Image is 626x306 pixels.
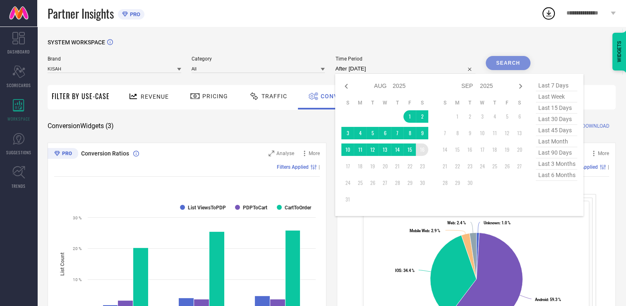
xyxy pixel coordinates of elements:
td: Sat Aug 09 2025 [416,127,428,139]
span: last week [536,91,577,102]
span: Conversion [321,93,361,100]
td: Sat Sep 13 2025 [513,127,525,139]
td: Tue Sep 09 2025 [463,127,476,139]
span: More [598,151,609,156]
td: Mon Aug 11 2025 [354,143,366,156]
td: Mon Aug 04 2025 [354,127,366,139]
td: Thu Sep 11 2025 [488,127,501,139]
text: CartToOrder [285,205,312,211]
span: Revenue [141,93,169,100]
div: Open download list [541,6,556,21]
td: Fri Aug 01 2025 [403,110,416,123]
td: Sat Aug 23 2025 [416,160,428,172]
span: SUGGESTIONS [6,149,31,155]
td: Sun Aug 10 2025 [341,143,354,156]
td: Sun Sep 07 2025 [439,127,451,139]
span: last 15 days [536,102,577,114]
text: 10 % [73,277,82,282]
tspan: Web [447,221,455,225]
td: Tue Sep 30 2025 [463,177,476,189]
span: Brand [48,56,181,62]
td: Fri Aug 08 2025 [403,127,416,139]
div: Next month [516,81,525,91]
span: Category [192,56,325,62]
tspan: Android [535,297,548,302]
td: Sun Aug 31 2025 [341,193,354,206]
td: Tue Sep 23 2025 [463,160,476,172]
td: Thu Aug 21 2025 [391,160,403,172]
td: Sun Sep 14 2025 [439,143,451,156]
td: Fri Sep 19 2025 [501,143,513,156]
span: PRO [128,11,140,17]
td: Sun Aug 17 2025 [341,160,354,172]
td: Tue Sep 02 2025 [463,110,476,123]
td: Mon Aug 25 2025 [354,177,366,189]
th: Wednesday [379,100,391,106]
td: Fri Sep 05 2025 [501,110,513,123]
text: : 59.3 % [535,297,561,302]
span: WORKSPACE [7,116,30,122]
td: Mon Sep 08 2025 [451,127,463,139]
th: Saturday [513,100,525,106]
td: Sun Aug 24 2025 [341,177,354,189]
span: last 30 days [536,114,577,125]
span: last 6 months [536,170,577,181]
span: last 3 months [536,158,577,170]
td: Wed Sep 17 2025 [476,143,488,156]
th: Tuesday [463,100,476,106]
text: : 2.9 % [410,228,440,233]
span: Time Period [335,56,475,62]
svg: Zoom [269,151,274,156]
text: 20 % [73,246,82,251]
th: Tuesday [366,100,379,106]
span: SYSTEM WORKSPACE [48,39,105,46]
td: Fri Aug 15 2025 [403,143,416,156]
td: Tue Aug 26 2025 [366,177,379,189]
td: Sat Aug 30 2025 [416,177,428,189]
td: Mon Sep 22 2025 [451,160,463,172]
td: Wed Aug 27 2025 [379,177,391,189]
span: last 90 days [536,147,577,158]
td: Wed Aug 06 2025 [379,127,391,139]
td: Fri Aug 22 2025 [403,160,416,172]
span: DASHBOARD [7,49,30,55]
th: Sunday [439,100,451,106]
span: DOWNLOAD [582,122,609,130]
td: Thu Aug 14 2025 [391,143,403,156]
th: Wednesday [476,100,488,106]
td: Thu Sep 25 2025 [488,160,501,172]
span: Conversion Ratios [81,150,129,157]
span: Partner Insights [48,5,114,22]
td: Mon Sep 15 2025 [451,143,463,156]
td: Wed Sep 10 2025 [476,127,488,139]
td: Sat Aug 02 2025 [416,110,428,123]
text: List ViewsToPDP [188,205,226,211]
span: Filters Applied [277,164,309,170]
td: Tue Aug 12 2025 [366,143,379,156]
span: last 7 days [536,80,577,91]
td: Fri Aug 29 2025 [403,177,416,189]
span: Pricing [202,93,228,100]
td: Fri Sep 26 2025 [501,160,513,172]
td: Thu Sep 04 2025 [488,110,501,123]
span: More [309,151,320,156]
td: Sat Sep 06 2025 [513,110,525,123]
th: Monday [451,100,463,106]
td: Mon Sep 29 2025 [451,177,463,189]
span: Filter By Use-Case [52,91,110,101]
tspan: Mobile Web [410,228,429,233]
td: Sat Sep 20 2025 [513,143,525,156]
span: | [608,164,609,170]
td: Thu Sep 18 2025 [488,143,501,156]
td: Thu Aug 28 2025 [391,177,403,189]
span: TRENDS [12,183,26,189]
span: Conversion Widgets ( 3 ) [48,122,114,130]
span: last 45 days [536,125,577,136]
td: Mon Sep 01 2025 [451,110,463,123]
tspan: IOS [395,268,401,273]
th: Saturday [416,100,428,106]
text: 30 % [73,216,82,220]
th: Thursday [391,100,403,106]
td: Wed Sep 24 2025 [476,160,488,172]
td: Sun Aug 03 2025 [341,127,354,139]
